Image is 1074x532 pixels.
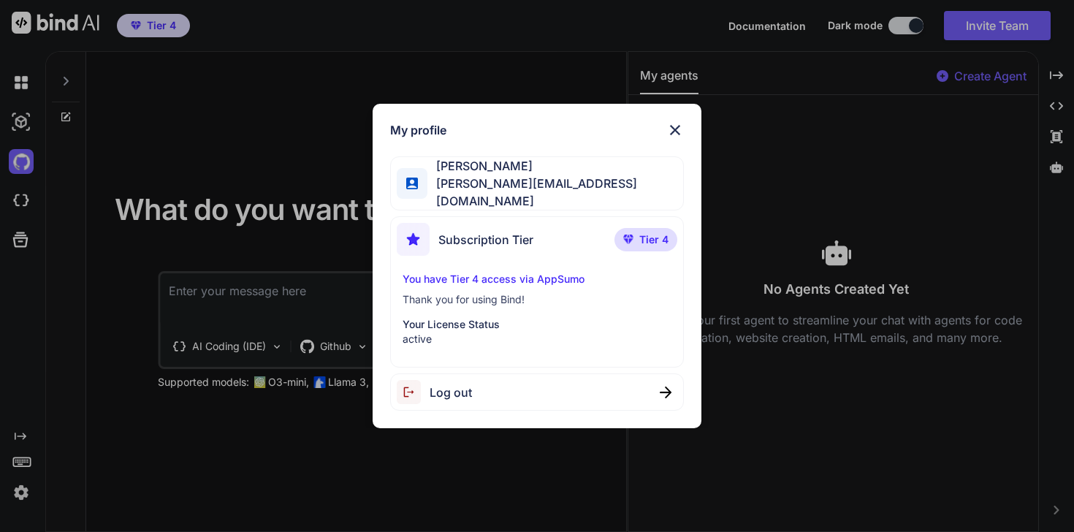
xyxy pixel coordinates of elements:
[397,223,430,256] img: subscription
[639,232,669,247] span: Tier 4
[403,332,671,346] p: active
[430,384,472,401] span: Log out
[406,178,418,189] img: profile
[427,175,683,210] span: [PERSON_NAME][EMAIL_ADDRESS][DOMAIN_NAME]
[390,121,446,139] h1: My profile
[403,292,671,307] p: Thank you for using Bind!
[660,387,671,398] img: close
[403,317,671,332] p: Your License Status
[427,157,683,175] span: [PERSON_NAME]
[403,272,671,286] p: You have Tier 4 access via AppSumo
[438,231,533,248] span: Subscription Tier
[666,121,684,139] img: close
[623,235,633,243] img: premium
[397,380,430,404] img: logout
